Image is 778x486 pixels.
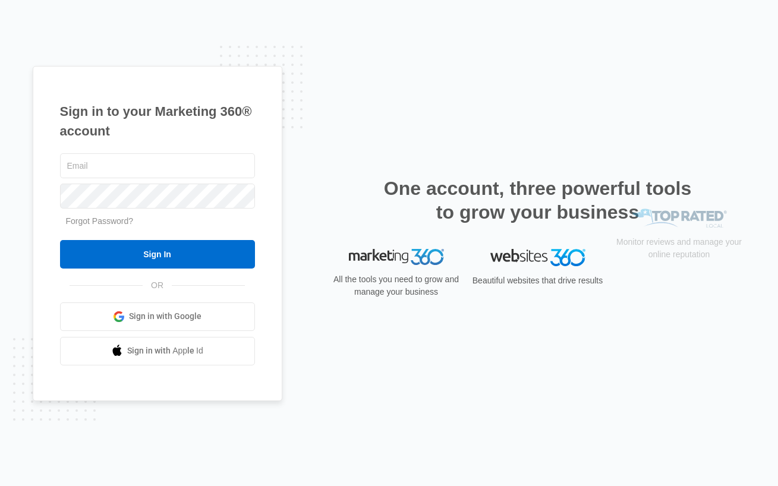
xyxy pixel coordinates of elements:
[490,249,585,266] img: Websites 360
[60,302,255,331] a: Sign in with Google
[471,274,604,287] p: Beautiful websites that drive results
[380,176,695,224] h2: One account, three powerful tools to grow your business
[60,337,255,365] a: Sign in with Apple Id
[129,310,201,323] span: Sign in with Google
[632,249,727,269] img: Top Rated Local
[60,102,255,141] h1: Sign in to your Marketing 360® account
[330,273,463,298] p: All the tools you need to grow and manage your business
[60,240,255,269] input: Sign In
[127,345,203,357] span: Sign in with Apple Id
[613,276,746,301] p: Monitor reviews and manage your online reputation
[60,153,255,178] input: Email
[349,249,444,266] img: Marketing 360
[66,216,134,226] a: Forgot Password?
[143,279,172,292] span: OR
